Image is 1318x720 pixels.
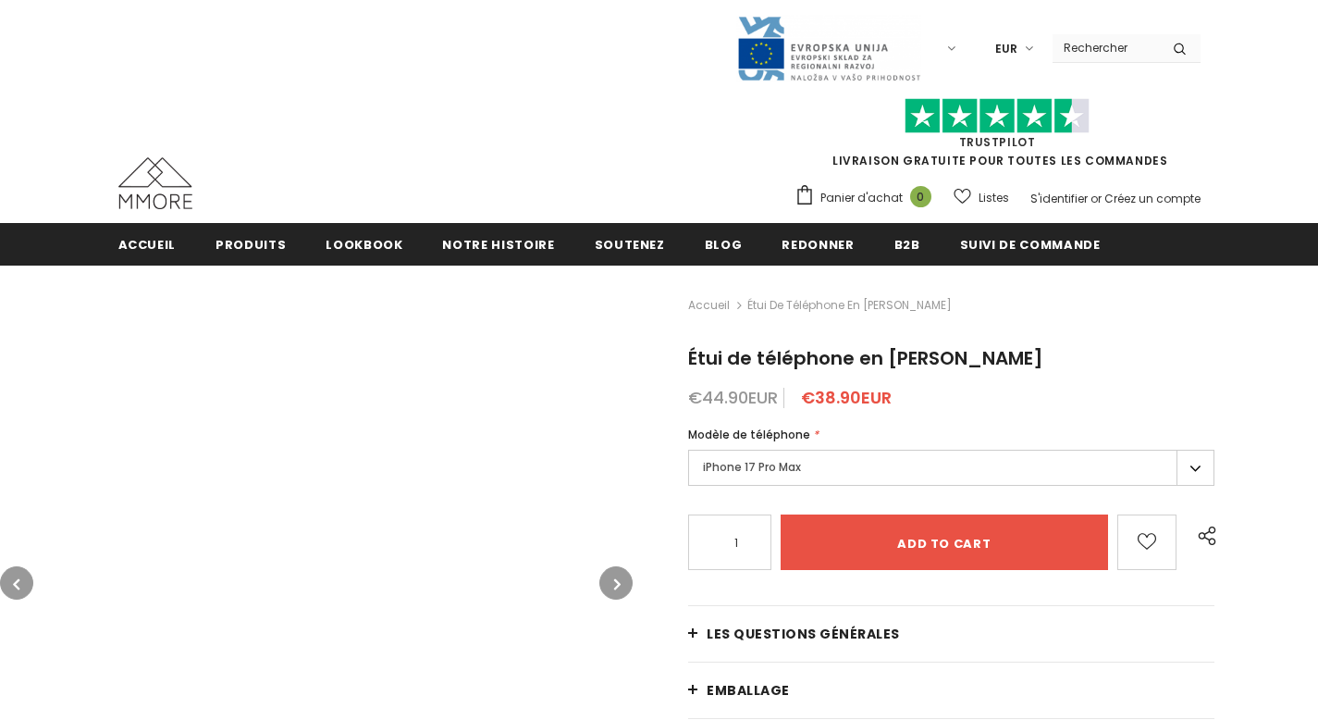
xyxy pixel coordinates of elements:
a: Blog [705,223,743,265]
a: B2B [894,223,920,265]
img: Javni Razpis [736,15,921,82]
span: Étui de téléphone en [PERSON_NAME] [747,294,952,317]
a: TrustPilot [959,134,1036,150]
span: Les questions générales [707,625,900,643]
span: EUR [995,40,1017,58]
img: Faites confiance aux étoiles pilotes [905,98,1090,134]
a: Notre histoire [442,223,554,265]
a: Créez un compte [1104,191,1201,206]
span: Suivi de commande [960,236,1101,254]
span: soutenez [595,236,665,254]
span: Panier d'achat [820,189,903,207]
a: S'identifier [1030,191,1088,206]
span: LIVRAISON GRATUITE POUR TOUTES LES COMMANDES [794,106,1201,168]
img: Cas MMORE [118,157,192,209]
span: 0 [910,186,931,207]
a: Les questions générales [688,606,1214,662]
span: Étui de téléphone en [PERSON_NAME] [688,345,1043,371]
a: Panier d'achat 0 [794,184,941,212]
a: EMBALLAGE [688,663,1214,718]
span: Redonner [782,236,854,254]
span: Modèle de téléphone [688,427,810,442]
span: €38.90EUR [801,386,892,409]
span: Blog [705,236,743,254]
a: Accueil [688,294,730,317]
span: Listes [979,189,1009,207]
span: Lookbook [326,236,402,254]
a: soutenez [595,223,665,265]
a: Javni Razpis [736,40,921,56]
a: Lookbook [326,223,402,265]
span: EMBALLAGE [707,681,790,700]
span: B2B [894,236,920,254]
span: €44.90EUR [688,386,778,409]
input: Add to cart [781,515,1108,570]
span: or [1090,191,1102,206]
a: Suivi de commande [960,223,1101,265]
label: iPhone 17 Pro Max [688,450,1214,486]
input: Search Site [1053,34,1159,61]
span: Produits [216,236,286,254]
a: Redonner [782,223,854,265]
a: Listes [954,181,1009,214]
a: Accueil [118,223,177,265]
a: Produits [216,223,286,265]
span: Notre histoire [442,236,554,254]
span: Accueil [118,236,177,254]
